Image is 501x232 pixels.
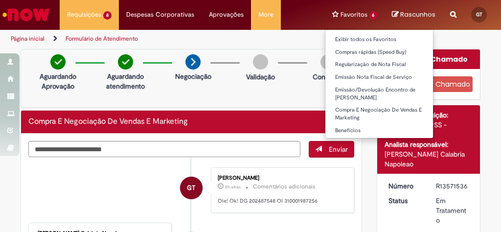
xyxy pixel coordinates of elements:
[313,72,344,82] p: Concluído
[67,10,101,20] span: Requisições
[325,29,434,139] ul: Favoritos
[28,117,188,126] h2: Compra E Negociação De Vendas E Marketing Histórico de tíquete
[118,54,133,70] img: check-circle-green.png
[381,196,429,206] dt: Status
[40,71,76,91] p: Aguardando Aprovação
[385,149,473,169] div: [PERSON_NAME] Calabria Napoleao
[325,105,433,123] a: Compra E Negociação De Vendas E Marketing
[175,71,211,81] p: Negociação
[225,184,241,190] span: 2h atrás
[385,139,473,149] div: Analista responsável:
[325,85,433,103] a: Emissão/Devolução Encontro de [PERSON_NAME]
[436,181,469,191] div: R13571536
[369,11,378,20] span: 6
[325,72,433,83] a: Emissão Nota Fiscal de Serviço
[400,10,435,19] span: Rascunhos
[187,176,195,200] span: GT
[50,54,66,70] img: check-circle-green.png
[225,184,241,190] time: 29/09/2025 14:06:23
[7,30,285,48] ul: Trilhas de página
[209,10,244,20] span: Aprovações
[28,141,300,157] textarea: Digite sua mensagem aqui...
[325,125,433,136] a: Benefícios
[253,54,268,70] img: img-circle-grey.png
[341,10,367,20] span: Favoritos
[392,10,435,19] a: No momento, sua lista de rascunhos tem 0 Itens
[103,11,112,20] span: 8
[436,196,469,225] div: Em Tratamento
[253,183,316,191] small: Comentários adicionais
[66,35,138,43] a: Formulário de Atendimento
[309,141,354,158] button: Enviar
[218,197,344,205] p: Oie! Ok! DG 202487548 OI 310001987256
[258,10,273,20] span: More
[185,54,201,70] img: arrow-next.png
[325,34,433,45] a: Exibir todos os Favoritos
[325,59,433,70] a: Regularização de Nota Fiscal
[180,177,203,199] div: Giovana Miquelin Toledo
[329,145,348,154] span: Enviar
[126,10,194,20] span: Despesas Corporativas
[246,72,275,82] p: Validação
[1,5,51,24] img: ServiceNow
[106,71,145,91] p: Aguardando atendimento
[320,54,336,70] img: img-circle-grey.png
[11,35,45,43] a: Página inicial
[218,175,344,181] div: [PERSON_NAME]
[476,11,482,18] span: GT
[381,181,429,191] dt: Número
[325,47,433,58] a: Compras rápidas (Speed Buy)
